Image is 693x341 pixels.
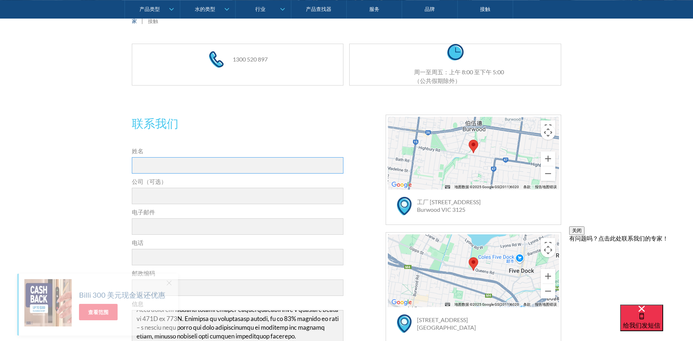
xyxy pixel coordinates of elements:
[88,309,109,315] font: 查看范围
[417,198,481,205] font: 工厂 [STREET_ADDRESS]
[523,185,531,189] font: 条款
[454,302,519,306] font: 地图数据 ©2025 Google GS(2011)6020
[445,302,450,307] button: 键盘快捷键
[369,6,379,12] font: 服务
[454,185,519,189] font: 地图数据 ©2025 Google GS(2011)6020
[417,316,476,331] a: [STREET_ADDRESS][GEOGRAPHIC_DATA]
[79,290,165,299] font: Billi 300 美元现金返还优惠
[541,151,555,166] button: 放大
[390,298,414,307] img: 谷歌
[447,44,464,60] img: 时钟图标
[541,166,555,181] button: 缩小
[417,206,465,213] font: Burwood VIC 3125
[417,324,476,331] font: [GEOGRAPHIC_DATA]
[132,270,155,277] font: 邮政编码
[132,239,143,246] font: 电话
[132,178,167,185] font: 公司（可选）
[535,185,557,189] a: 报告地图错误
[535,302,557,306] a: 报告地图错误
[306,6,331,12] font: 产品查找器
[414,68,504,75] font: 周一至周五：上午 8:00 至下午 5:00
[541,284,555,298] button: 缩小
[141,17,143,24] font: |
[148,18,158,24] font: 接触
[523,302,531,306] a: 条款（在新标签页中打开）
[541,269,555,283] button: 放大
[390,180,414,190] img: 谷歌
[541,120,555,135] button: 切换全屏视图
[541,125,555,140] button: 地图镜头控件
[469,140,478,153] div: 地图钉
[425,6,435,12] font: 品牌
[132,18,137,24] font: 家
[209,51,224,68] img: 电话图标
[523,302,531,306] font: 条款
[541,243,555,257] button: 地图镜头控件
[523,185,531,189] a: 条款（在新标签页中打开）
[390,180,414,190] a: 在Google地图中打开此区域（会打开一个新闻）
[132,209,155,215] font: 电子邮件
[24,279,72,326] img: Billi 300 美元现金返还优惠
[417,316,468,323] font: [STREET_ADDRESS]
[195,5,215,12] font: 水的类型
[397,197,412,215] img: 地图标记图标
[469,257,478,271] div: 地图钉
[397,314,412,333] img: 地图标记图标
[139,5,160,12] font: 产品类型
[541,238,555,253] button: 切换全屏视图
[445,185,450,190] button: 键盘快捷键
[132,116,178,130] font: 联系我们
[414,77,461,84] font: （公共假期除外）
[79,304,118,320] a: 查看范围
[132,17,137,25] a: 家
[480,6,490,12] font: 接触
[132,147,143,154] font: 姓名
[417,198,481,213] a: 工厂 [STREET_ADDRESS]Burwood VIC 3125
[255,5,265,12] font: 行业
[569,226,693,314] iframe: Podium 网页聊天小部件提示
[390,298,414,307] a: 在Google地图中打开此区域（会打开一个新闻）
[233,56,268,63] a: 1300 520 897
[620,305,693,341] iframe: Podium 网页聊天小部件气泡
